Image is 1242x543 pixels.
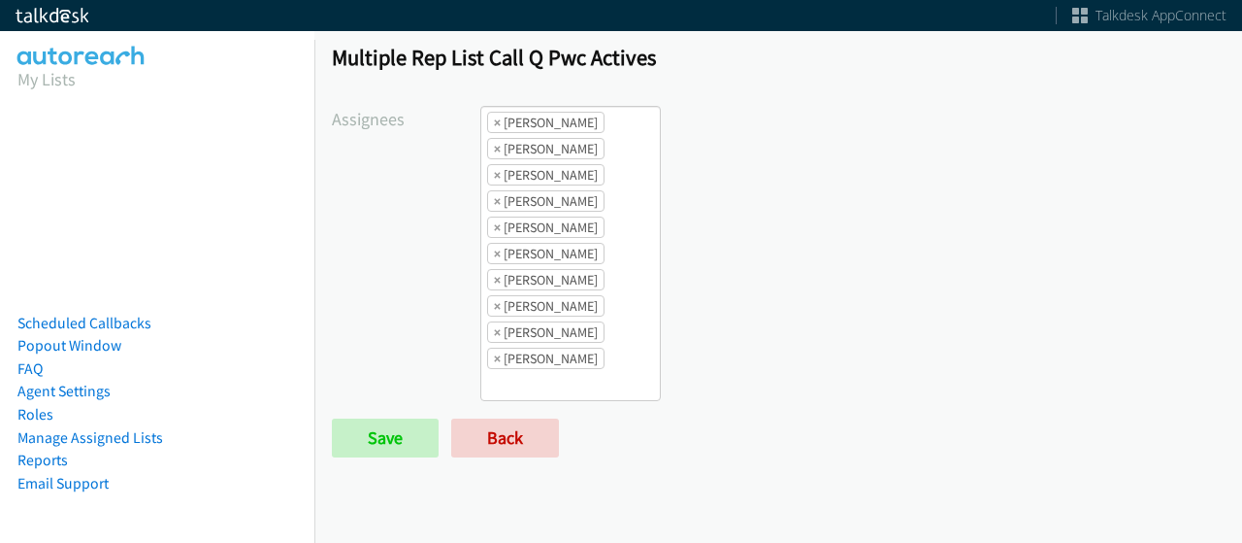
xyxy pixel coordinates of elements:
a: My Lists [17,68,76,90]
a: Roles [17,405,53,424]
a: Email Support [17,474,109,492]
li: Charles Ross [487,190,605,212]
li: Trevonna Lancaster [487,348,605,369]
span: × [494,165,501,185]
li: Cathy Shahan [487,164,605,186]
a: Scheduled Callbacks [17,314,151,332]
li: Jasmin Martinez [487,243,605,264]
a: Manage Assigned Lists [17,428,163,447]
span: × [494,270,501,289]
a: Back [451,419,559,458]
li: Jordan Stehlik [487,269,605,290]
a: Popout Window [17,336,121,355]
span: × [494,296,501,316]
a: Talkdesk AppConnect [1072,6,1226,25]
a: Reports [17,451,68,469]
h1: Multiple Rep List Call Q Pwc Actives [332,44,1225,71]
label: Assignees [332,106,480,132]
li: Alana Ruiz [487,138,605,159]
input: Save [332,419,439,458]
span: × [494,191,501,211]
li: Rodnika Murphy [487,295,605,317]
li: Tatiana Medina [487,322,605,343]
span: × [494,139,501,158]
a: Agent Settings [17,382,111,400]
span: × [494,322,501,342]
a: FAQ [17,359,43,378]
span: × [494,349,501,368]
span: × [494,244,501,263]
span: × [494,113,501,132]
span: × [494,218,501,237]
li: Abigail Odhiambo [487,112,605,133]
li: Daquaya Johnson [487,217,605,238]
